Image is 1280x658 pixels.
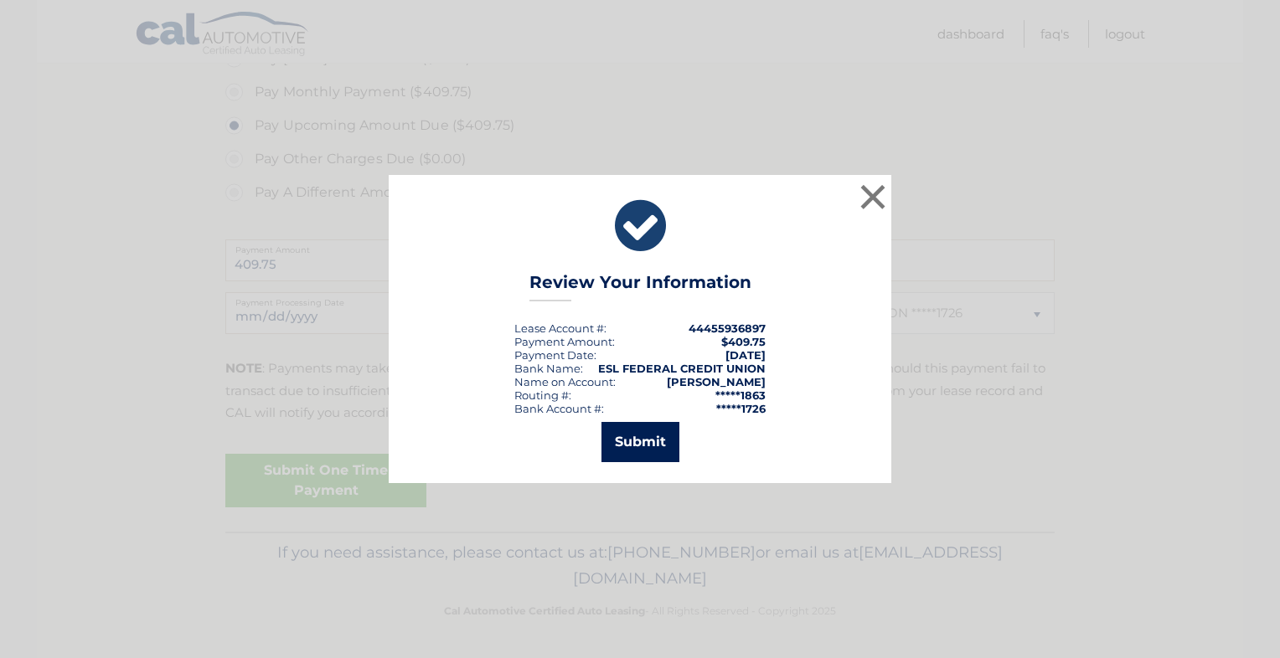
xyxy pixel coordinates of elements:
[667,375,766,388] strong: [PERSON_NAME]
[514,348,594,362] span: Payment Date
[601,422,679,462] button: Submit
[598,362,766,375] strong: ESL FEDERAL CREDIT UNION
[721,335,766,348] span: $409.75
[725,348,766,362] span: [DATE]
[514,321,606,335] div: Lease Account #:
[514,348,596,362] div: :
[529,272,751,301] h3: Review Your Information
[514,362,583,375] div: Bank Name:
[514,335,615,348] div: Payment Amount:
[689,321,766,335] strong: 44455936897
[514,375,616,388] div: Name on Account:
[856,180,890,213] button: ×
[514,402,604,415] div: Bank Account #:
[514,388,571,402] div: Routing #:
